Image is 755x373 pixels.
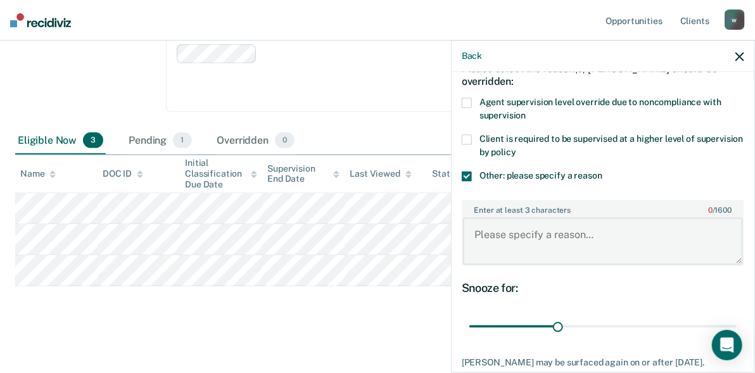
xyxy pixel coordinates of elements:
span: 0 [275,132,295,149]
div: Last Viewed [350,168,411,179]
label: Enter at least 3 characters [463,201,743,215]
div: Please select the reason(s) [PERSON_NAME] should be overridden: [462,53,744,98]
span: 0 [708,206,713,215]
div: Supervision End Date [267,163,339,185]
div: Open Intercom Messenger [712,330,742,360]
div: Name [20,168,56,179]
div: Status [433,168,460,179]
div: w [725,9,745,30]
img: Recidiviz [10,13,71,27]
div: Eligible Now [15,127,106,155]
div: Initial Classification Due Date [185,158,257,189]
button: Back [462,51,482,61]
span: Agent supervision level override due to noncompliance with supervision [479,97,721,120]
div: Snooze for: [462,281,744,295]
span: / 1600 [708,206,732,215]
span: 3 [83,132,103,149]
span: Other: please specify a reason [479,170,602,180]
span: 1 [173,132,191,149]
div: DOC ID [103,168,143,179]
div: Pending [126,127,194,155]
div: [PERSON_NAME] may be surfaced again on or after [DATE]. [462,358,744,369]
div: Overridden [215,127,298,155]
span: Client is required to be supervised at a higher level of supervision by policy [479,134,743,157]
